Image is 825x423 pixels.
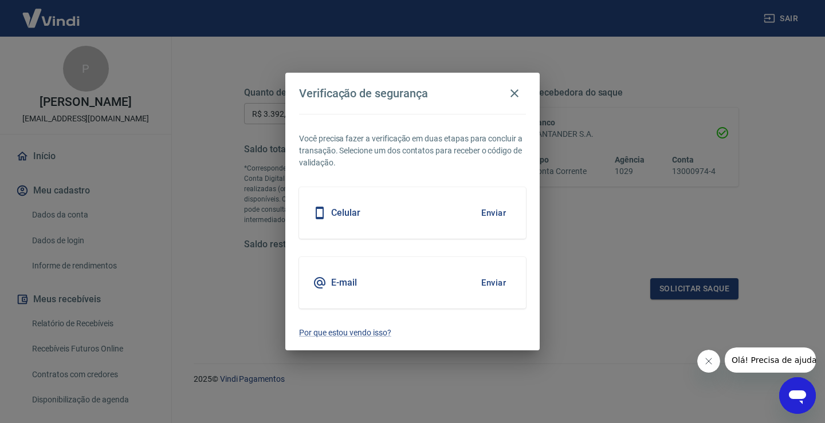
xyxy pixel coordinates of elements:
[331,207,360,219] h5: Celular
[697,350,720,373] iframe: Fechar mensagem
[7,8,96,17] span: Olá! Precisa de ajuda?
[299,133,526,169] p: Você precisa fazer a verificação em duas etapas para concluir a transação. Selecione um dos conta...
[475,201,512,225] button: Enviar
[779,377,816,414] iframe: Botão para abrir a janela de mensagens
[331,277,357,288] h5: E-mail
[299,86,428,100] h4: Verificação de segurança
[475,271,512,295] button: Enviar
[725,347,816,373] iframe: Mensagem da empresa
[299,327,526,339] a: Por que estou vendo isso?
